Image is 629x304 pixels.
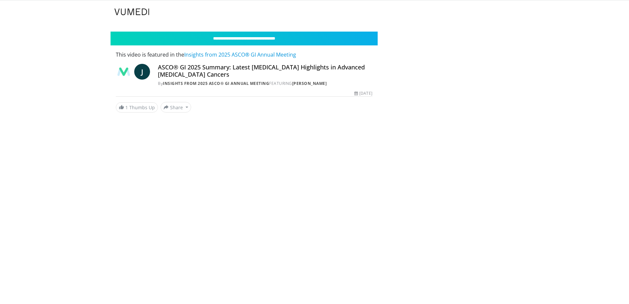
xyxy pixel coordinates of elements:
[116,51,372,59] p: This video is featured in the
[158,81,372,87] div: By FEATURING
[184,51,296,58] a: Insights from 2025 ASCO® GI Annual Meeting
[134,64,150,80] a: J
[114,9,149,15] img: VuMedi Logo
[158,64,372,78] h4: ASCO® GI 2025 Summary: Latest [MEDICAL_DATA] Highlights in Advanced [MEDICAL_DATA] Cancers
[163,81,269,86] a: Insights from 2025 ASCO® GI Annual Meeting
[292,81,327,86] a: [PERSON_NAME]
[116,64,132,80] img: Insights from 2025 ASCO® GI Annual Meeting
[161,102,191,113] button: Share
[354,90,372,96] div: [DATE]
[116,102,158,113] a: 1 Thumbs Up
[125,104,128,111] span: 1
